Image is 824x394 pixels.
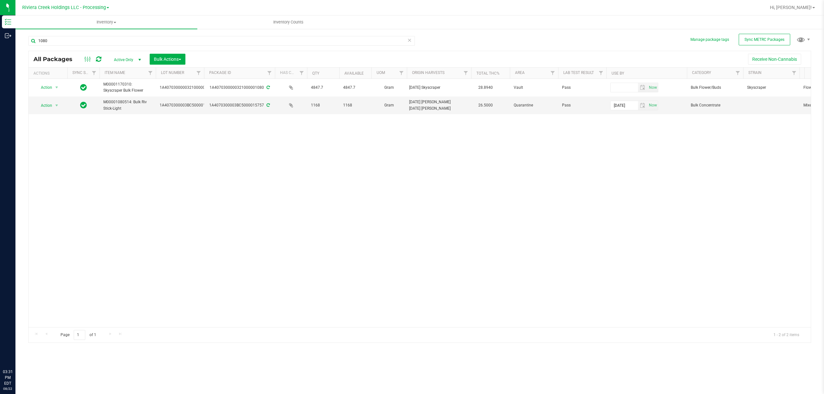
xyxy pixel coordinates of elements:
[748,54,801,65] button: Receive Non-Cannabis
[647,101,658,110] span: select
[514,85,554,91] span: Vault
[344,71,364,76] a: Available
[733,68,743,78] a: Filter
[789,68,800,78] a: Filter
[103,99,152,111] span: M00001080514: Bulk Riv Stick-Light
[312,71,319,76] a: Qty
[412,70,445,75] a: Origin Harvests
[691,102,739,108] span: Bulk Concentrate
[691,85,739,91] span: Bulk Flower/Buds
[74,330,85,340] input: 1
[15,19,197,25] span: Inventory
[768,330,804,340] span: 1 - 2 of 2 items
[692,70,711,75] a: Category
[33,56,79,63] span: All Packages
[266,85,270,90] span: Sync from Compliance System
[80,101,87,110] span: In Sync
[409,85,469,91] div: [DATE] Skyscraper
[311,85,335,91] span: 4847.7
[563,70,594,75] a: Lab Test Result
[5,32,11,39] inline-svg: Outbound
[15,15,197,29] a: Inventory
[154,57,181,62] span: Bulk Actions
[275,68,307,79] th: Has COA
[770,5,812,10] span: Hi, [PERSON_NAME]!
[409,105,469,112] div: [DATE] [PERSON_NAME]
[28,36,415,46] input: Search Package ID, Item Name, SKU, Lot or Part Number...
[33,71,65,76] div: Actions
[747,85,796,91] span: Skyscraper
[35,101,52,110] span: Action
[343,85,368,91] span: 4847.7
[407,36,412,44] span: Clear
[264,68,275,78] a: Filter
[197,15,379,29] a: Inventory Counts
[375,85,403,91] span: Gram
[375,102,403,108] span: Gram
[103,81,152,94] span: M00001170310: Skyscraper Bulk Flower
[209,70,231,75] a: Package ID
[35,83,52,92] span: Action
[19,342,27,349] iframe: Resource center unread badge
[160,102,214,108] span: 1A4070300003BC5000015757
[409,99,469,105] div: [DATE] [PERSON_NAME]
[343,102,368,108] span: 1168
[514,102,554,108] span: Quarantine
[638,101,647,110] span: select
[161,70,184,75] a: Lot Number
[647,83,658,92] span: select
[265,19,312,25] span: Inventory Counts
[145,68,156,78] a: Filter
[476,71,500,76] a: Total THC%
[311,102,335,108] span: 1168
[3,369,13,386] p: 03:31 PM EDT
[55,330,101,340] span: Page of 1
[89,68,99,78] a: Filter
[5,19,11,25] inline-svg: Inventory
[612,71,624,76] a: Use By
[266,103,270,107] span: Sync from Compliance System
[296,68,307,78] a: Filter
[22,5,106,10] span: Riviera Creek Holdings LLC - Processing
[748,70,762,75] a: Strain
[396,68,407,78] a: Filter
[53,101,61,110] span: select
[377,70,385,75] a: UOM
[515,70,525,75] a: Area
[72,70,97,75] a: Sync Status
[638,83,647,92] span: select
[744,37,784,42] span: Sync METRC Packages
[562,102,603,108] span: Pass
[475,83,496,92] span: 28.8940
[6,343,26,362] iframe: Resource center
[203,102,276,108] div: 1A4070300003BC5000015757
[150,54,185,65] button: Bulk Actions
[739,34,790,45] button: Sync METRC Packages
[461,68,471,78] a: Filter
[647,83,658,92] span: Set Current date
[647,101,658,110] span: Set Current date
[3,386,13,391] p: 08/22
[690,37,729,42] button: Manage package tags
[562,85,603,91] span: Pass
[105,70,125,75] a: Item Name
[53,83,61,92] span: select
[548,68,558,78] a: Filter
[160,85,214,91] span: 1A4070300000321000001080
[203,85,276,91] div: 1A4070300000321000001080
[596,68,606,78] a: Filter
[80,83,87,92] span: In Sync
[475,101,496,110] span: 26.5000
[193,68,204,78] a: Filter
